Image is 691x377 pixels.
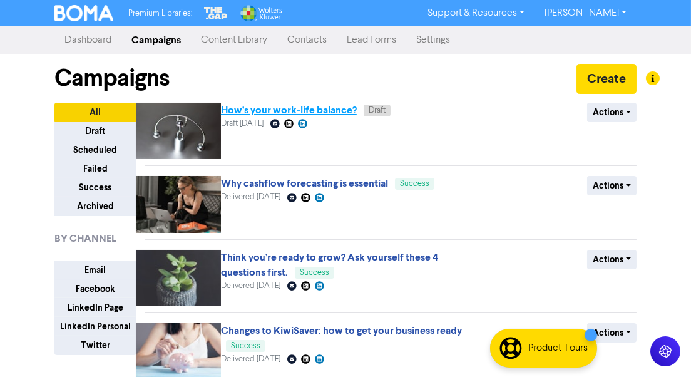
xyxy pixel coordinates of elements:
[54,64,170,93] h1: Campaigns
[54,298,136,318] button: LinkedIn Page
[239,5,282,21] img: Wolters Kluwer
[277,28,337,53] a: Contacts
[54,121,136,141] button: Draft
[337,28,406,53] a: Lead Forms
[54,279,136,299] button: Facebook
[535,3,637,23] a: [PERSON_NAME]
[128,9,192,18] span: Premium Libraries:
[576,64,637,94] button: Create
[121,28,191,53] a: Campaigns
[136,176,221,232] img: image_1757470161909.jpg
[406,28,460,53] a: Settings
[587,250,637,269] button: Actions
[54,159,136,178] button: Failed
[54,178,136,197] button: Success
[221,177,388,190] a: Why cashflow forecasting is essential
[417,3,535,23] a: Support & Resources
[587,103,637,122] button: Actions
[369,106,386,115] span: Draft
[191,28,277,53] a: Content Library
[136,250,221,306] img: image_1756070407622.jpg
[221,120,264,128] span: Draft [DATE]
[54,231,116,246] span: BY CHANNEL
[300,269,329,277] span: Success
[221,251,438,279] a: Think you’re ready to grow? Ask yourself these 4 questions first.
[54,103,136,122] button: All
[54,336,136,355] button: Twitter
[587,176,637,195] button: Actions
[628,317,691,377] iframe: Chat Widget
[136,103,221,159] img: image_1758682967390.jpg
[221,104,357,116] a: How’s your work-life balance?
[54,28,121,53] a: Dashboard
[221,324,462,337] a: Changes to KiwiSaver: how to get your business ready
[587,323,637,343] button: Actions
[221,355,280,363] span: Delivered [DATE]
[221,193,280,201] span: Delivered [DATE]
[54,140,136,160] button: Scheduled
[54,197,136,216] button: Archived
[221,282,280,290] span: Delivered [DATE]
[400,180,429,188] span: Success
[202,5,230,21] img: The Gap
[54,317,136,336] button: LinkedIn Personal
[231,342,260,350] span: Success
[54,261,136,280] button: Email
[54,5,113,21] img: BOMA Logo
